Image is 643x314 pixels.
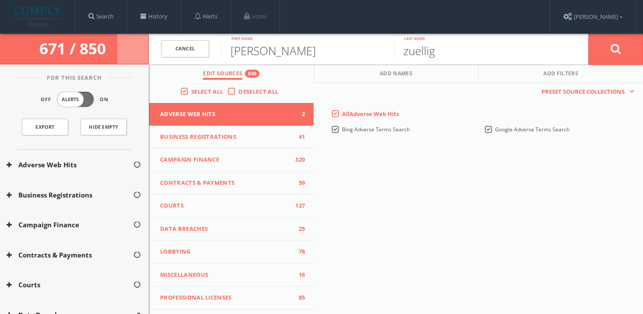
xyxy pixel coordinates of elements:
[537,88,629,96] span: Preset Source Collections
[342,126,410,133] span: Bing Adverse Terms Search
[22,119,68,135] a: Export
[160,293,292,302] span: Professional Licenses
[149,218,314,241] button: Data Breaches25
[100,96,108,103] span: On
[7,220,133,230] button: Campaign Finance
[543,70,578,80] span: Add Filters
[495,126,570,133] span: Google Adverse Terms Search
[14,7,63,27] img: illumis
[149,194,314,218] button: Courts127
[479,64,643,83] button: Add Filters
[149,103,314,126] button: Adverse Web Hits2
[314,64,479,83] button: Add Names
[245,70,259,78] div: 850
[292,133,305,141] span: 41
[537,88,634,96] button: Preset Source Collections
[292,293,305,302] span: 85
[292,201,305,210] span: 127
[149,286,314,310] button: Professional Licenses85
[149,240,314,264] button: Lobbying78
[292,271,305,279] span: 16
[149,148,314,172] button: Campaign Finance320
[7,250,133,260] button: Contracts & Payments
[160,201,292,210] span: Courts
[160,179,292,187] span: Contracts & Payments
[149,64,314,83] button: Edit Sources850
[160,110,292,119] span: Adverse Web Hits
[160,271,292,279] span: Miscellaneous
[7,160,133,170] button: Adverse Web Hits
[160,155,292,164] span: Campaign Finance
[160,247,292,256] span: Lobbying
[191,88,223,95] span: Select All
[342,110,399,118] span: All Adverse Web Hits
[149,264,314,287] button: Miscellaneous16
[292,110,305,119] span: 2
[40,74,108,82] span: For This Search
[149,126,314,149] button: Business Registrations41
[292,179,305,187] span: 59
[7,190,133,200] button: Business Registrations
[7,280,133,290] button: Courts
[41,96,51,103] span: Off
[39,38,109,59] span: 671 / 850
[80,119,127,135] button: Hide Empty
[149,172,314,195] button: Contracts & Payments59
[380,70,412,80] span: Add Names
[161,40,209,57] a: Cancel
[203,70,242,80] span: Edit Sources
[292,225,305,233] span: 25
[292,247,305,256] span: 78
[238,88,278,95] span: Deselect All
[160,225,292,233] span: Data Breaches
[292,155,305,164] span: 320
[160,133,292,141] span: Business Registrations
